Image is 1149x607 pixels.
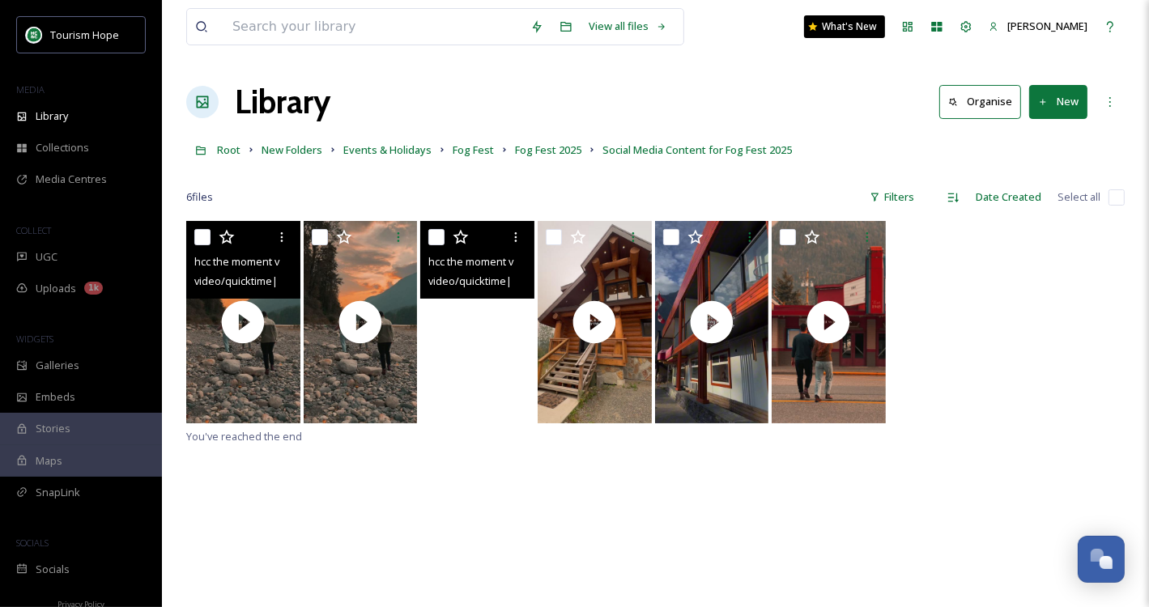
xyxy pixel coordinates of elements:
[186,429,302,444] span: You've reached the end
[36,108,68,124] span: Library
[194,273,372,288] span: video/quicktime | 9.24 MB | 1080 x 1920
[36,358,79,373] span: Galleries
[420,221,534,423] video: hcc the moment vs photos downtown-daylight.mov
[581,11,675,42] a: View all files
[428,273,611,288] span: video/quicktime | 10.33 MB | 1080 x 1920
[50,28,119,42] span: Tourism Hope
[217,140,240,159] a: Root
[343,140,432,159] a: Events & Holidays
[1007,19,1087,33] span: [PERSON_NAME]
[602,142,792,157] span: Social Media Content for Fog Fest 2025
[186,189,213,205] span: 6 file s
[538,221,652,423] img: thumbnail
[16,224,51,236] span: COLLECT
[515,142,581,157] span: Fog Fest 2025
[36,453,62,469] span: Maps
[343,142,432,157] span: Events & Holidays
[1029,85,1087,118] button: New
[453,142,494,157] span: Fog Fest
[36,562,70,577] span: Socials
[16,537,49,549] span: SOCIALS
[981,11,1096,42] a: [PERSON_NAME]
[235,78,330,126] a: Library
[862,181,922,213] div: Filters
[304,221,418,423] img: thumbnail
[217,142,240,157] span: Root
[428,253,674,269] span: hcc the moment vs photos downtown-daylight.mov
[36,249,57,265] span: UGC
[262,140,322,159] a: New Folders
[968,181,1049,213] div: Date Created
[36,140,89,155] span: Collections
[26,27,42,43] img: logo.png
[655,221,769,423] img: thumbnail
[804,15,885,38] a: What's New
[84,282,103,295] div: 1k
[1078,536,1125,583] button: Open Chat
[36,281,76,296] span: Uploads
[1058,189,1100,205] span: Select all
[453,140,494,159] a: Fog Fest
[16,333,53,345] span: WIDGETS
[262,142,322,157] span: New Folders
[36,421,70,436] span: Stories
[772,221,886,423] img: thumbnail
[602,140,792,159] a: Social Media Content for Fog Fest 2025
[224,9,522,45] input: Search your library
[16,83,45,96] span: MEDIA
[186,221,300,423] img: thumbnail
[939,85,1029,118] a: Organise
[939,85,1021,118] button: Organise
[194,253,369,269] span: hcc the moment vs photos river.mov
[36,172,107,187] span: Media Centres
[515,140,581,159] a: Fog Fest 2025
[36,485,80,500] span: SnapLink
[36,389,75,405] span: Embeds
